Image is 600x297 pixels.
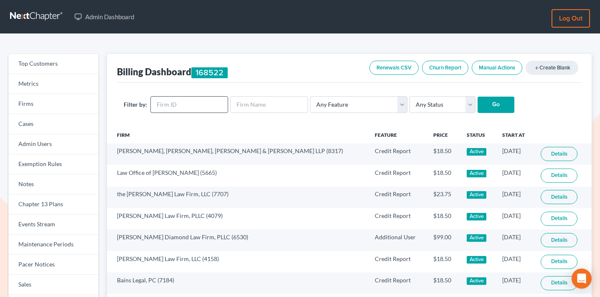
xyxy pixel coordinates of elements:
input: Firm Name [230,96,308,113]
td: Credit Report [368,165,427,186]
th: Feature [368,127,427,143]
td: [PERSON_NAME] Diamond Law Firm, PLLC (6530) [107,229,368,251]
td: Credit Report [368,143,427,165]
td: [DATE] [496,208,534,229]
a: Manual Actions [472,61,522,75]
a: Details [541,169,577,183]
td: Bains Legal, PC (7184) [107,272,368,294]
td: Credit Report [368,208,427,229]
a: Notes [8,174,99,195]
td: [DATE] [496,272,534,294]
th: Status [460,127,496,143]
a: addCreate Blank [526,61,578,75]
a: Admin Users [8,134,99,154]
a: Cases [8,114,99,134]
a: Renewals CSV [369,61,419,75]
a: Maintenance Periods [8,235,99,255]
a: Churn Report [422,61,468,75]
div: Active [467,234,486,242]
td: [DATE] [496,187,534,208]
a: Details [541,233,577,247]
td: [DATE] [496,229,534,251]
th: Start At [496,127,534,143]
div: Active [467,277,486,285]
td: [DATE] [496,165,534,186]
td: [DATE] [496,143,534,165]
input: Firm ID [150,96,228,113]
a: Details [541,212,577,226]
td: Credit Report [368,251,427,272]
a: Firms [8,94,99,114]
label: Filter by: [124,100,147,109]
a: Metrics [8,74,99,94]
td: $18.50 [427,251,460,272]
div: 168522 [191,67,228,78]
a: Details [541,276,577,290]
a: Events Stream [8,215,99,235]
a: Details [541,190,577,204]
td: the [PERSON_NAME] Law Firm, LLC (7707) [107,187,368,208]
a: Top Customers [8,54,99,74]
td: [PERSON_NAME] Law Firm, PLLC (4079) [107,208,368,229]
a: Exemption Rules [8,154,99,174]
a: Sales [8,275,99,295]
td: Additional User [368,229,427,251]
td: $18.50 [427,272,460,294]
a: Details [541,147,577,161]
a: Details [541,255,577,269]
td: [DATE] [496,251,534,272]
td: Credit Report [368,187,427,208]
td: $18.50 [427,143,460,165]
input: Go [478,97,514,113]
div: Active [467,213,486,220]
td: $18.50 [427,208,460,229]
div: Billing Dashboard [117,66,228,78]
td: Credit Report [368,272,427,294]
a: Admin Dashboard [70,9,138,24]
div: Active [467,148,486,156]
i: add [534,65,539,71]
td: $23.75 [427,187,460,208]
a: Log out [552,9,590,28]
td: [PERSON_NAME], [PERSON_NAME], [PERSON_NAME] & [PERSON_NAME] LLP (8317) [107,143,368,165]
div: Open Intercom Messenger [572,269,592,289]
th: Firm [107,127,368,143]
div: Active [467,191,486,199]
td: $99.00 [427,229,460,251]
div: Active [467,256,486,264]
div: Active [467,170,486,177]
th: Price [427,127,460,143]
td: Law Office of [PERSON_NAME] (5665) [107,165,368,186]
td: $18.50 [427,165,460,186]
a: Chapter 13 Plans [8,195,99,215]
a: Pacer Notices [8,255,99,275]
td: [PERSON_NAME] Law Firm, LLC (4158) [107,251,368,272]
